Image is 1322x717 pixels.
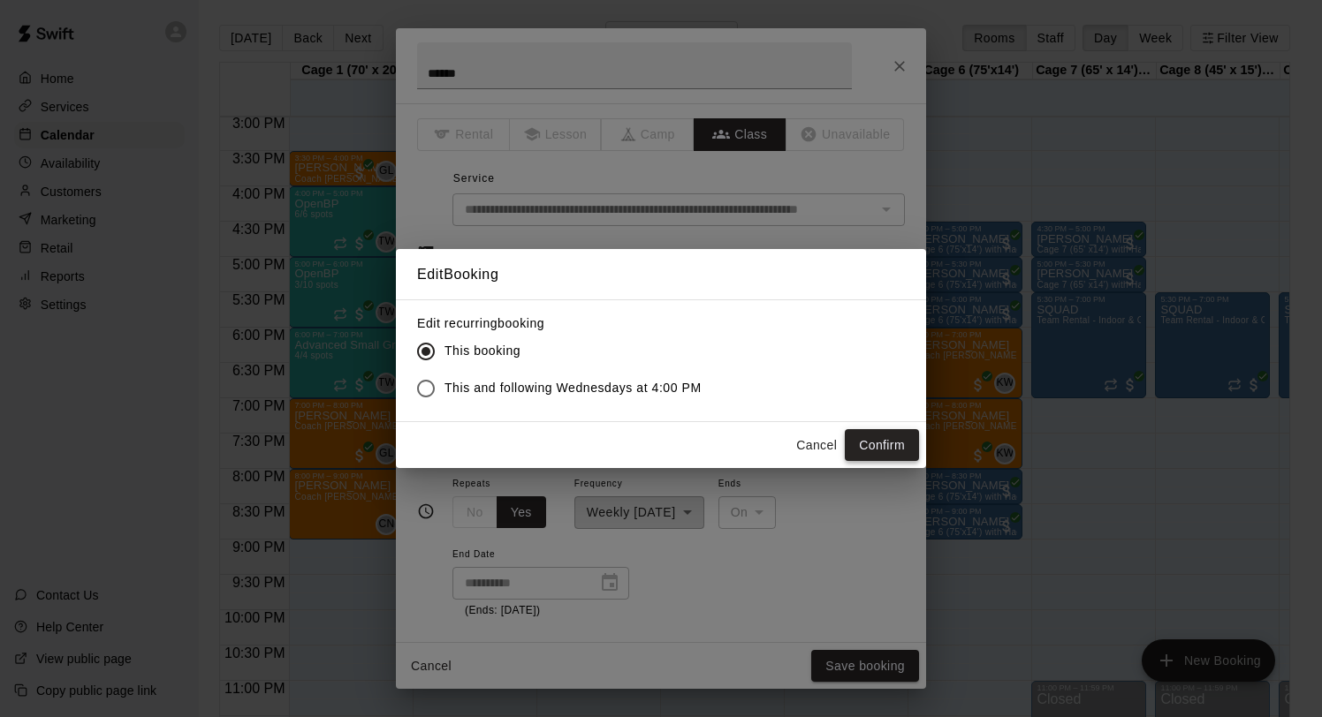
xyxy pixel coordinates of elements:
[444,379,702,397] span: This and following Wednesdays at 4:00 PM
[396,249,926,300] h2: Edit Booking
[845,429,919,462] button: Confirm
[788,429,845,462] button: Cancel
[417,314,716,332] label: Edit recurring booking
[444,342,520,360] span: This booking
